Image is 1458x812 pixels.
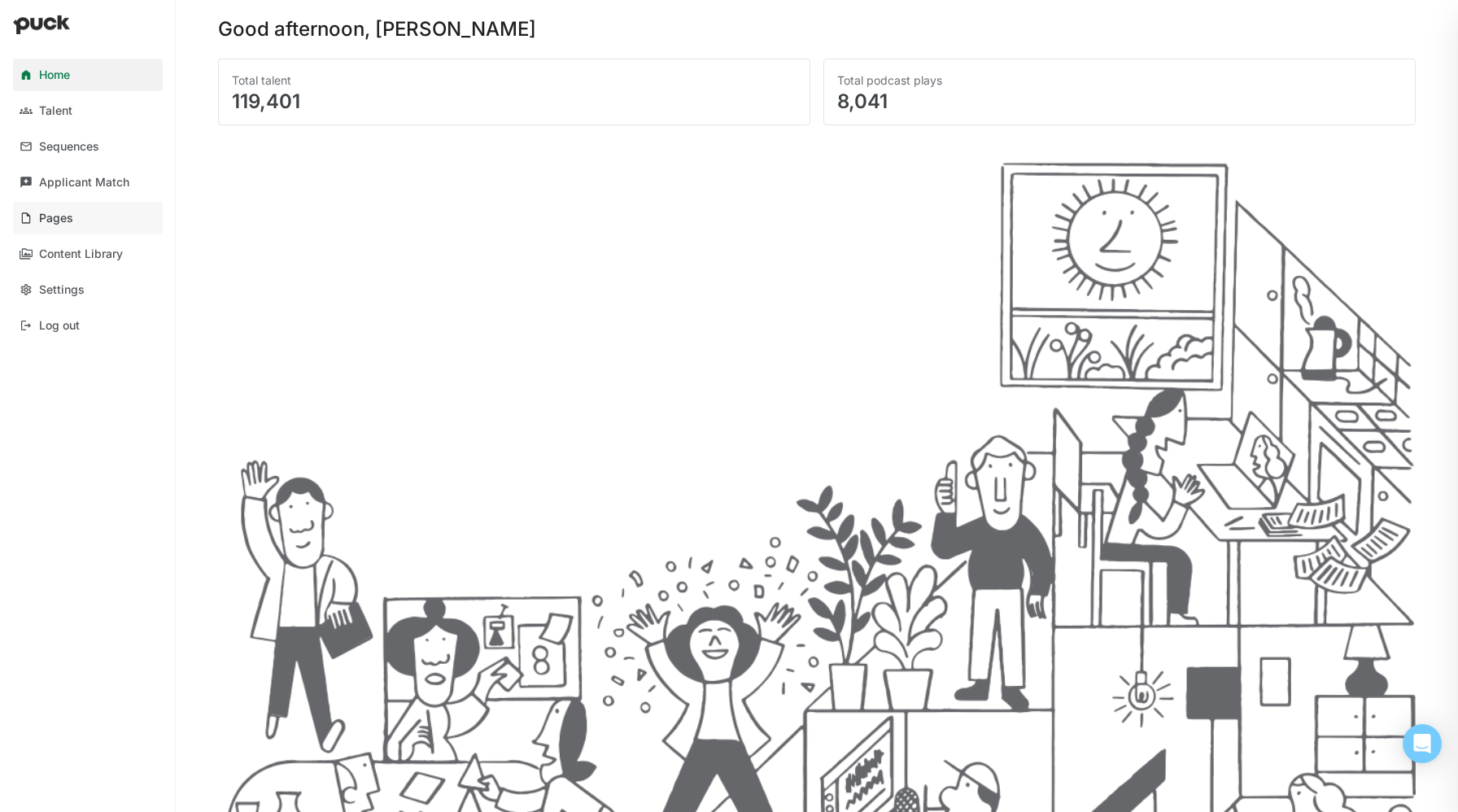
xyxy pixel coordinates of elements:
div: Total podcast plays [837,72,1402,89]
div: Content Library [39,247,123,261]
a: Talent [13,94,163,127]
div: 8,041 [837,92,1402,111]
div: Applicant Match [39,176,129,190]
a: Settings [13,273,163,306]
a: Sequences [13,130,163,163]
a: Applicant Match [13,166,163,199]
a: Pages [13,202,163,234]
a: Content Library [13,238,163,270]
div: Home [39,68,70,82]
div: Talent [39,104,72,118]
div: Settings [39,283,85,297]
div: Sequences [39,140,99,154]
a: Home [13,59,163,91]
div: Open Intercom Messenger [1403,724,1442,763]
div: Log out [39,319,80,333]
div: Good afternoon, [PERSON_NAME] [218,20,536,39]
div: 119,401 [232,92,797,111]
div: Total talent [232,72,797,89]
div: Pages [39,212,73,225]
